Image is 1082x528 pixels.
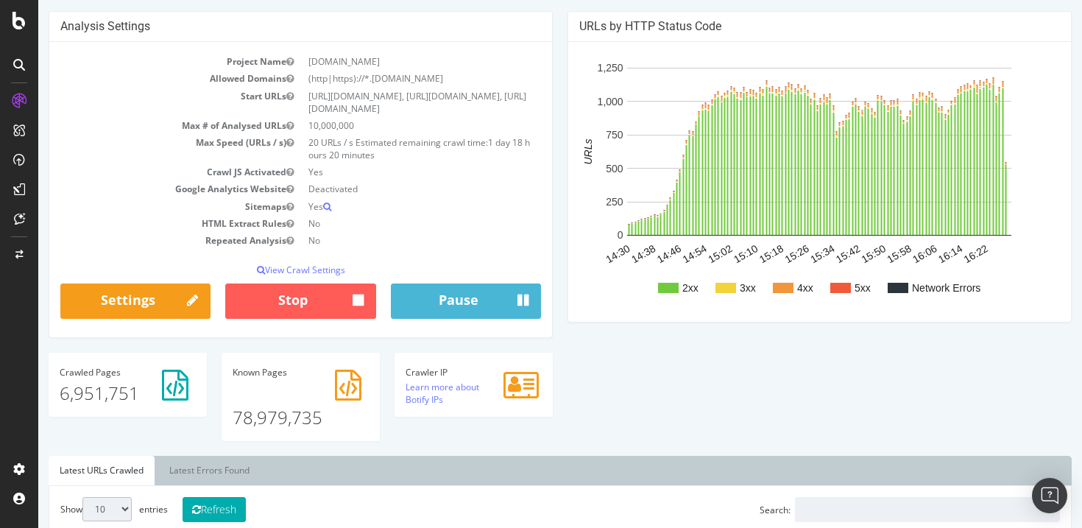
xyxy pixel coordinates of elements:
[367,381,441,406] a: Learn more about Botify IPs
[22,284,172,319] a: Settings
[816,282,832,294] text: 5xx
[567,163,585,175] text: 500
[263,88,503,117] td: [URL][DOMAIN_NAME], [URL][DOMAIN_NAME], [URL][DOMAIN_NAME]
[22,88,263,117] td: Start URLs
[263,215,503,232] td: No
[22,134,263,163] td: Max Speed (URLs / s)
[263,53,503,70] td: [DOMAIN_NAME]
[757,497,1022,522] input: Search:
[353,284,503,319] button: Pause
[701,282,718,294] text: 3xx
[770,242,799,265] text: 15:34
[744,242,773,265] text: 15:26
[693,242,722,265] text: 15:10
[22,497,130,521] label: Show entries
[22,53,263,70] td: Project Name
[759,282,775,294] text: 4xx
[263,117,503,134] td: 10,000,000
[194,367,330,377] h4: Pages Known
[567,129,585,141] text: 750
[194,381,330,430] p: 78,979,735
[668,242,696,265] text: 15:02
[821,242,850,265] text: 15:50
[263,180,503,197] td: Deactivated
[263,198,503,215] td: Yes
[1032,478,1067,513] div: Open Intercom Messenger
[263,232,503,249] td: No
[263,163,503,180] td: Yes
[21,381,158,406] p: 6,951,751
[263,134,503,163] td: 20 URLs / s Estimated remaining crawl time:
[21,367,158,377] h4: Pages Crawled
[22,19,503,34] h4: Analysis Settings
[559,63,585,74] text: 1,250
[721,497,1022,522] label: Search:
[559,96,585,108] text: 1,000
[579,230,585,242] text: 0
[270,136,492,161] span: 1 day 18 hours 20 minutes
[541,53,1022,311] svg: A chart.
[541,19,1022,34] h4: URLs by HTTP Status Code
[567,196,585,208] text: 250
[22,198,263,215] td: Sitemaps
[719,242,748,265] text: 15:18
[187,284,337,319] button: Stop
[22,232,263,249] td: Repeated Analysis
[10,456,116,485] a: Latest URLs Crawled
[591,242,620,265] text: 14:38
[565,242,594,265] text: 14:30
[22,163,263,180] td: Crawl JS Activated
[846,242,875,265] text: 15:58
[22,215,263,232] td: HTML Extract Rules
[872,242,901,265] text: 16:06
[796,242,824,265] text: 15:42
[22,180,263,197] td: Google Analytics Website
[144,497,208,522] button: Refresh
[617,242,646,265] text: 14:46
[898,242,927,265] text: 16:14
[367,367,503,377] h4: Crawler IP
[22,117,263,134] td: Max # of Analysed URLs
[263,70,503,87] td: (http|https)://*.[DOMAIN_NAME]
[544,139,556,165] text: URLs
[642,242,671,265] text: 14:54
[22,70,263,87] td: Allowed Domains
[874,282,942,294] text: Network Errors
[44,497,93,521] select: Showentries
[120,456,222,485] a: Latest Errors Found
[924,242,952,265] text: 16:22
[22,264,503,276] p: View Crawl Settings
[644,282,660,294] text: 2xx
